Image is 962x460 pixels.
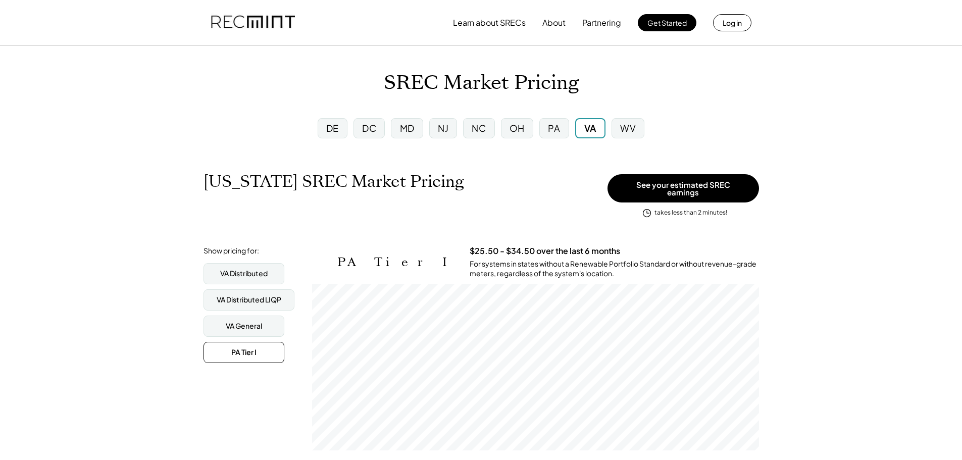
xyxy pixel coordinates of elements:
[582,13,621,33] button: Partnering
[620,122,636,134] div: WV
[337,255,454,270] h2: PA Tier I
[204,172,464,191] h1: [US_STATE] SREC Market Pricing
[231,347,257,357] div: PA Tier I
[326,122,339,134] div: DE
[472,122,486,134] div: NC
[713,14,751,31] button: Log in
[438,122,448,134] div: NJ
[542,13,566,33] button: About
[510,122,525,134] div: OH
[220,269,268,279] div: VA Distributed
[217,295,281,305] div: VA Distributed LIQP
[548,122,560,134] div: PA
[584,122,596,134] div: VA
[204,246,259,256] div: Show pricing for:
[453,13,526,33] button: Learn about SRECs
[362,122,376,134] div: DC
[607,174,759,202] button: See your estimated SREC earnings
[384,71,579,95] h1: SREC Market Pricing
[470,246,620,257] h3: $25.50 - $34.50 over the last 6 months
[211,6,295,40] img: recmint-logotype%403x.png
[654,209,727,217] div: takes less than 2 minutes!
[226,321,262,331] div: VA General
[470,259,759,279] div: For systems in states without a Renewable Portfolio Standard or without revenue-grade meters, reg...
[638,14,696,31] button: Get Started
[400,122,415,134] div: MD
